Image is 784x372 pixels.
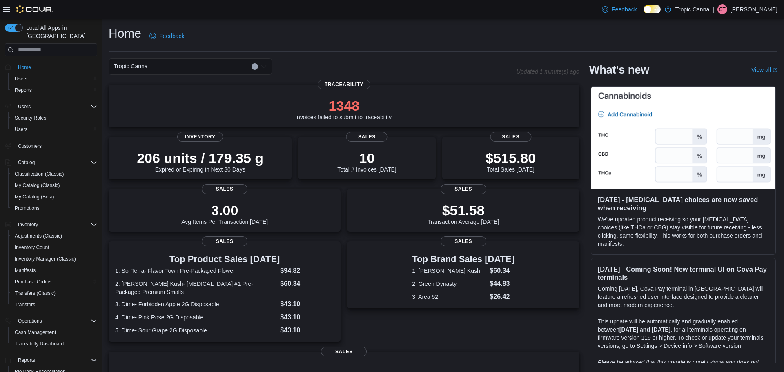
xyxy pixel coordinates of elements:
h3: [DATE] - [MEDICAL_DATA] choices are now saved when receiving [598,196,769,212]
dd: $44.83 [490,279,514,289]
p: $51.58 [428,202,499,218]
div: Avg Items Per Transaction [DATE] [181,202,268,225]
span: Manifests [11,265,97,275]
span: Inventory [177,132,223,142]
dt: 1. Sol Terra- Flavor Town Pre-Packaged Flower [115,267,277,275]
button: Users [8,124,100,135]
button: Home [2,61,100,73]
span: Security Roles [15,115,46,121]
span: Sales [321,347,367,356]
span: Feedback [612,5,637,13]
a: Manifests [11,265,39,275]
p: 3.00 [181,202,268,218]
button: Inventory Count [8,242,100,253]
h3: Top Brand Sales [DATE] [412,254,514,264]
button: Operations [2,315,100,327]
span: Reports [18,357,35,363]
span: Tropic Canna [114,61,148,71]
dd: $43.10 [280,325,334,335]
span: Cash Management [11,327,97,337]
div: Total # Invoices [DATE] [337,150,396,173]
a: Transfers (Classic) [11,288,59,298]
span: Purchase Orders [15,278,52,285]
span: Home [15,62,97,72]
a: Customers [15,141,45,151]
span: Load All Apps in [GEOGRAPHIC_DATA] [23,24,97,40]
a: Classification (Classic) [11,169,67,179]
button: Adjustments (Classic) [8,230,100,242]
a: Reports [11,85,35,95]
p: We've updated product receiving so your [MEDICAL_DATA] choices (like THCa or CBG) stay visible fo... [598,215,769,248]
span: Users [18,103,31,110]
a: View allExternal link [751,67,777,73]
span: Security Roles [11,113,97,123]
span: Transfers [15,301,35,308]
dd: $26.42 [490,292,514,302]
button: Users [2,101,100,112]
dt: 4. Dime- Pink Rose 2G Disposable [115,313,277,321]
div: Invoices failed to submit to traceability. [295,98,393,120]
p: Tropic Canna [675,4,710,14]
span: Traceabilty Dashboard [15,341,64,347]
span: Adjustments (Classic) [11,231,97,241]
span: Inventory [18,221,38,228]
a: Promotions [11,203,43,213]
span: Sales [490,132,531,142]
div: Total Sales [DATE] [486,150,536,173]
span: Transfers [11,300,97,310]
span: Cash Management [15,329,56,336]
span: Users [11,125,97,134]
button: My Catalog (Beta) [8,191,100,203]
a: Feedback [146,28,187,44]
a: Traceabilty Dashboard [11,339,67,349]
span: Inventory Manager (Classic) [11,254,97,264]
span: My Catalog (Classic) [15,182,60,189]
button: Users [8,73,100,85]
h2: What's new [589,63,649,76]
a: Adjustments (Classic) [11,231,65,241]
span: My Catalog (Beta) [15,194,54,200]
a: Feedback [599,1,640,18]
dt: 1. [PERSON_NAME] Kush [412,267,486,275]
dt: 3. Area 52 [412,293,486,301]
p: 10 [337,150,396,166]
span: Traceabilty Dashboard [11,339,97,349]
button: My Catalog (Classic) [8,180,100,191]
button: Reports [8,85,100,96]
span: Promotions [11,203,97,213]
dt: 2. [PERSON_NAME] Kush- [MEDICAL_DATA] #1 Pre-Packaged Premium Smalls [115,280,277,296]
a: Inventory Manager (Classic) [11,254,79,264]
button: Clear input [252,63,258,70]
a: Home [15,62,34,72]
span: My Catalog (Beta) [11,192,97,202]
span: Inventory Count [15,244,49,251]
p: [PERSON_NAME] [731,4,777,14]
button: Inventory [2,219,100,230]
span: Reports [15,355,97,365]
span: Inventory Manager (Classic) [15,256,76,262]
dt: 3. Dime- Forbidden Apple 2G Disposable [115,300,277,308]
span: Reports [11,85,97,95]
p: Coming [DATE], Cova Pay terminal in [GEOGRAPHIC_DATA] will feature a refreshed user interface des... [598,285,769,309]
button: Security Roles [8,112,100,124]
span: Feedback [159,32,184,40]
span: Transfers (Classic) [11,288,97,298]
h3: Top Product Sales [DATE] [115,254,334,264]
button: Users [15,102,34,111]
span: Operations [15,316,97,326]
span: Catalog [18,159,35,166]
span: Sales [202,184,247,194]
button: Purchase Orders [8,276,100,287]
span: Sales [346,132,388,142]
a: Purchase Orders [11,277,55,287]
button: Operations [15,316,45,326]
button: Open list of options [261,63,267,70]
dd: $43.10 [280,312,334,322]
a: My Catalog (Classic) [11,180,63,190]
span: CT [719,4,726,14]
span: Reports [15,87,32,94]
span: Classification (Classic) [15,171,64,177]
button: Traceabilty Dashboard [8,338,100,350]
a: Users [11,74,31,84]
